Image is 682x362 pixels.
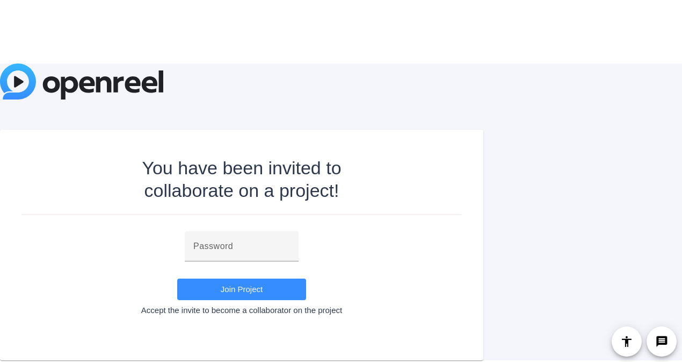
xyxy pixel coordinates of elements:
[221,285,263,294] span: Join Project
[113,157,371,202] div: You have been invited to collaborate on a project!
[177,279,306,300] button: Join Project
[193,240,290,253] input: Password
[21,306,462,315] div: Accept the invite to become a collaborator on the project
[655,335,668,348] mat-icon: message
[620,335,633,348] mat-icon: accessibility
